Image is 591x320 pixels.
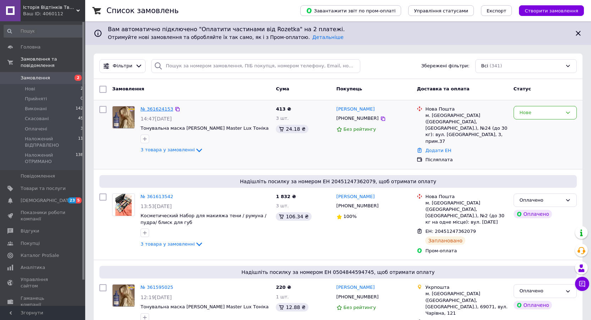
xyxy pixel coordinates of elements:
span: 0 [81,96,83,102]
span: Замовлення [112,86,144,91]
span: 3 шт. [276,203,289,208]
span: 1 832 ₴ [276,194,296,199]
a: № 361613542 [141,194,173,199]
input: Пошук за номером замовлення, ПІБ покупця, номером телефону, Email, номером накладної [151,59,360,73]
a: [PERSON_NAME] [336,106,375,113]
a: Додати ЕН [425,148,451,153]
span: Повідомлення [21,173,55,179]
a: [PERSON_NAME] [336,284,375,291]
span: 3 шт. [276,116,289,121]
span: Наложений ОТРИМАНО [25,152,76,165]
div: Заплановано [425,236,465,245]
span: Фільтри [113,63,132,69]
div: м. [GEOGRAPHIC_DATA] ([GEOGRAPHIC_DATA], [GEOGRAPHIC_DATA].), №2 (до 30 кг на одне місце): вул. [... [425,200,508,226]
a: № 361595025 [141,285,173,290]
span: 3 товара у замовленні [141,241,195,247]
a: 3 товара у замовленні [141,241,203,247]
span: Каталог ProSale [21,252,59,259]
span: Всі [481,63,488,69]
input: Пошук [4,25,84,38]
h1: Список замовлень [106,6,179,15]
span: Аналітика [21,264,45,271]
span: 100% [344,214,357,219]
div: 24.18 ₴ [276,125,308,133]
a: Тонувальна маска [PERSON_NAME] Master Lux Тоніка [141,304,269,309]
span: 3 [81,126,83,132]
span: Без рейтингу [344,127,376,132]
span: 138 [76,152,83,165]
span: Скасовані [25,116,49,122]
span: Покупець [336,86,362,91]
span: 413 ₴ [276,106,291,112]
span: [DEMOGRAPHIC_DATA] [21,197,73,204]
span: Історія Відтінків Твого Життя [23,4,76,11]
img: Фото товару [113,106,135,128]
div: м. [GEOGRAPHIC_DATA] ([GEOGRAPHIC_DATA], [GEOGRAPHIC_DATA].), №24 (до 30 кг): вул. [GEOGRAPHIC_DA... [425,112,508,145]
a: Фото товару [112,106,135,129]
a: № 361624153 [141,106,173,112]
a: 3 товара у замовленні [141,147,203,152]
div: Ваш ID: 4060112 [23,11,85,17]
span: Відгуки [21,228,39,234]
div: Нова Пошта [425,106,508,112]
div: Оплачено [514,210,552,218]
button: Експорт [481,5,512,16]
button: Створити замовлення [519,5,584,16]
span: 3 товара у замовленні [141,147,195,153]
span: Виконані [25,106,47,112]
span: Гаманець компанії [21,295,66,308]
div: [PHONE_NUMBER] [335,114,380,123]
a: Фото товару [112,284,135,307]
div: [PHONE_NUMBER] [335,292,380,302]
span: Без рейтингу [344,305,376,310]
span: Збережені фільтри: [421,63,470,69]
div: Оплачено [520,287,562,295]
span: Надішліть посилку за номером ЕН 0504844594745, щоб отримати оплату [102,269,574,276]
span: Головна [21,44,40,50]
img: Фото товару [115,194,132,216]
span: 45 [78,116,83,122]
span: Нові [25,86,35,92]
div: Пром-оплата [425,248,508,254]
span: 220 ₴ [276,285,291,290]
span: Замовлення та повідомлення [21,56,85,69]
div: Післяплата [425,157,508,163]
span: Оплачені [25,126,47,132]
a: Фото товару [112,193,135,216]
span: Створити замовлення [525,8,578,13]
span: 13:53[DATE] [141,203,172,209]
span: Надішліть посилку за номером ЕН 20451247362079, щоб отримати оплату [102,178,574,185]
a: Тонувальна маска [PERSON_NAME] Master Lux Тоніка [141,125,269,131]
span: Наложений ВІДПРАВЛЕНО [25,136,78,148]
span: Косметический Набор для макияжа тени / румуна / пудра/ блиск для губ [141,213,267,225]
button: Завантажити звіт по пром-оплаті [300,5,401,16]
span: 12:19[DATE] [141,294,172,300]
span: Cума [276,86,289,91]
span: 2 [75,75,82,81]
span: Завантажити звіт по пром-оплаті [306,7,395,14]
span: 11 [78,136,83,148]
a: [PERSON_NAME] [336,193,375,200]
button: Управління статусами [408,5,474,16]
div: Оплачено [520,197,562,204]
span: Отримуйте нові замовлення та обробляйте їх так само, як і з Пром-оплатою. [108,34,344,40]
div: 106.34 ₴ [276,212,311,221]
span: 5 [76,197,82,203]
span: 14:47[DATE] [141,116,172,122]
div: Нова Пошта [425,193,508,200]
span: Покупці [21,240,40,247]
button: Чат з покупцем [575,277,589,291]
span: Управління сайтом [21,276,66,289]
span: Прийняті [25,96,47,102]
span: Експорт [487,8,507,13]
img: Фото товару [113,285,135,307]
span: Управління статусами [414,8,468,13]
div: Оплачено [514,301,552,309]
div: 12.88 ₴ [276,303,308,311]
span: Замовлення [21,75,50,81]
span: 142 [76,106,83,112]
a: Створити замовлення [512,8,584,13]
span: (341) [489,63,502,68]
